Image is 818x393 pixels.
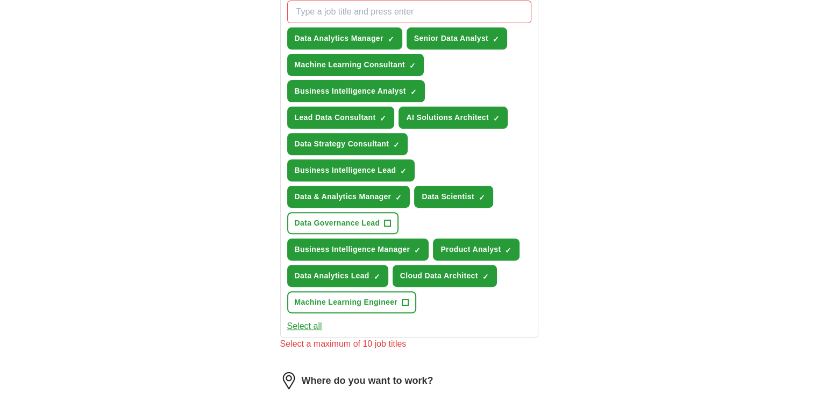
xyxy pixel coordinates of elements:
span: Business Intelligence Lead [295,165,396,176]
span: Data Analytics Lead [295,270,369,282]
span: ✓ [409,61,416,70]
button: Product Analyst✓ [433,238,520,261]
span: ✓ [493,114,500,123]
span: ✓ [395,193,402,202]
button: Business Intelligence Lead✓ [287,159,415,181]
span: ✓ [479,193,485,202]
span: Machine Learning Consultant [295,59,405,71]
span: Machine Learning Engineer [295,297,398,308]
label: Where do you want to work? [302,374,433,388]
span: Cloud Data Architect [400,270,478,282]
span: Data & Analytics Manager [295,191,392,202]
button: Senior Data Analyst✓ [407,27,507,50]
span: Data Scientist [422,191,474,202]
span: Data Strategy Consultant [295,138,389,150]
button: Data Analytics Lead✓ [287,265,388,287]
span: ✓ [393,141,400,149]
span: ✓ [374,272,380,281]
span: ✓ [410,88,417,96]
button: Data Governance Lead [287,212,399,234]
span: Data Analytics Manager [295,33,383,44]
img: location.png [280,372,297,389]
span: ✓ [380,114,386,123]
span: ✓ [414,246,421,255]
span: Business Intelligence Manager [295,244,410,255]
span: ✓ [482,272,489,281]
button: Lead Data Consultant✓ [287,107,395,129]
div: Select a maximum of 10 job titles [280,338,538,350]
button: AI Solutions Architect✓ [399,107,507,129]
button: Machine Learning Consultant✓ [287,54,424,76]
button: Data Strategy Consultant✓ [287,133,408,155]
button: Data & Analytics Manager✓ [287,186,410,208]
button: Cloud Data Architect✓ [393,265,497,287]
button: Business Intelligence Analyst✓ [287,80,425,102]
button: Select all [287,320,322,333]
span: ✓ [505,246,511,255]
span: Product Analyst [440,244,501,255]
button: Machine Learning Engineer [287,291,417,313]
span: Senior Data Analyst [414,33,488,44]
button: Business Intelligence Manager✓ [287,238,429,261]
span: Data Governance Lead [295,217,380,229]
span: Business Intelligence Analyst [295,86,406,97]
span: ✓ [400,167,407,176]
input: Type a job title and press enter [287,1,531,23]
span: ✓ [388,35,394,44]
span: Lead Data Consultant [295,112,376,123]
button: Data Scientist✓ [414,186,493,208]
span: AI Solutions Architect [406,112,488,123]
span: ✓ [493,35,499,44]
button: Data Analytics Manager✓ [287,27,402,50]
